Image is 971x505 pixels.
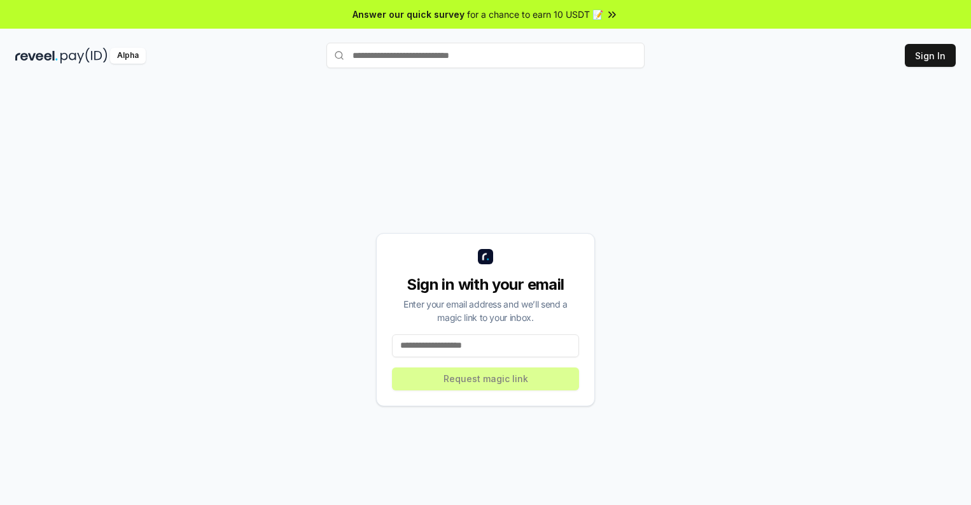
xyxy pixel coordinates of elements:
[478,249,493,264] img: logo_small
[467,8,603,21] span: for a chance to earn 10 USDT 📝
[392,274,579,295] div: Sign in with your email
[60,48,108,64] img: pay_id
[15,48,58,64] img: reveel_dark
[353,8,465,21] span: Answer our quick survey
[110,48,146,64] div: Alpha
[905,44,956,67] button: Sign In
[392,297,579,324] div: Enter your email address and we’ll send a magic link to your inbox.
